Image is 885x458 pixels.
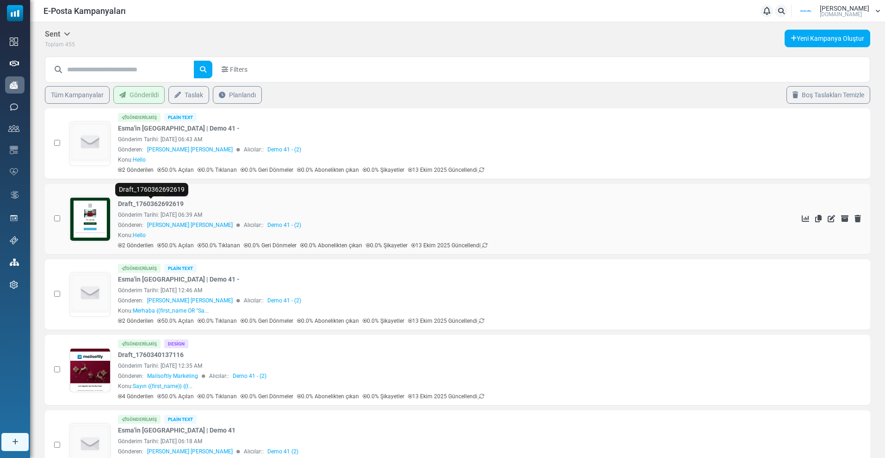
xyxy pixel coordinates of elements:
[225,191,239,205] img: snapchat
[118,166,154,174] p: 2 Gönderilen
[56,80,259,98] p: Instagram, Facebook, LinkedIn, TikTok ve daha fazlası için linklerinizi hızlıca ekleyin.
[177,191,191,205] img: youtube
[841,215,848,222] a: Arşivle
[198,317,237,325] p: 0.0% Tıklanan
[118,437,749,445] div: Gönderim Tarihi: [DATE] 06:18 AM
[37,159,259,177] p: Bu yeni özellik ile newsletter’larınız artık daha etkileşimli ve profesyonel görünecek!
[10,146,18,154] img: email-templates-icon.svg
[130,191,141,202] img: linkedin
[104,332,192,349] a: Bizimle İletişime Geçin
[118,307,209,315] div: Konu:
[408,317,484,325] p: 13 Ekim 2025 Güncellendi
[37,6,131,17] span: New Socials Feature
[105,191,116,202] img: facebook
[147,221,233,229] span: [PERSON_NAME] [PERSON_NAME]
[37,28,259,38] p: Merhaba,
[56,81,109,88] strong: Kolay URL Girişi:
[7,5,23,21] img: mailsoftly_icon_blue_white.svg
[10,189,20,200] img: workflow.svg
[815,215,822,222] a: Kopyala
[118,124,240,133] a: Esma'in [GEOGRAPHIC_DATA] | Demo 41 -
[133,157,146,163] span: Hello
[828,215,835,222] a: Düzenle
[118,372,749,380] div: Gönderen: Alıcılar::
[56,134,259,152] p: Değişikliklerinizin sonucu gerçek zamanlı olarak önizleme alanında gösterilir.
[118,286,749,295] div: Gönderim Tarihi: [DATE] 12:46 AM
[147,145,233,154] span: [PERSON_NAME] [PERSON_NAME]
[56,98,259,116] p: İkonların görünüm sırasını dilediğiniz gibi ayarlayın.
[34,319,261,330] strong: Celebrate the New Year with [PERSON_NAME]!
[157,317,194,325] p: 50.0% Açılan
[366,241,408,250] p: 0.0% Şikayetler
[118,350,184,360] a: Draft_1760340137116
[30,161,266,175] h1: Test {(email)}
[118,296,749,305] div: Gönderen: Alıcılar::
[56,99,135,106] strong: Sürükle & Bırak Sıralama:
[12,97,285,164] p: Engaging your audience and seeing real results with Mailsoftly is easier than ever. Whether you'r...
[164,264,197,273] div: Plain Text
[56,117,159,124] strong: Özelleştirilebilir Boyut ve Boşluk:
[785,30,870,47] a: Yeni Kampanya Oluştur
[201,191,215,205] img: pinterest
[8,125,19,132] img: contacts-icon.svg
[118,264,161,273] div: Gönderilmiş
[854,215,861,222] a: Sil
[363,392,404,401] p: 0.0% Şikayetler
[241,392,293,401] p: 0.0% Geri Dönmeler
[70,273,110,313] img: empty-draft-icon2.svg
[363,317,404,325] p: 0.0% Şikayetler
[128,313,169,330] a: Watch Now
[118,145,749,154] div: Gönderen: Alıcılar::
[12,422,285,431] p: Lorem ipsum dolor sit amet, consectetur adipiscing elit, sed do eiusmod tempor incididunt
[45,30,70,38] h5: Sent
[118,382,192,390] div: Konu:
[101,224,196,241] a: Teklif Dosyası İçin Tıklayın
[300,241,362,250] p: 0.0% Abonelikten çıkan
[10,81,18,89] img: campaigns-icon-active.png
[408,166,484,174] p: 13 Ekim 2025 Güncellendi
[135,404,161,411] span: BUTTON
[61,272,235,285] strong: Let’s Sparkle into the New Year!
[820,5,869,12] span: [PERSON_NAME]
[267,296,301,305] a: Demo 41 - (2)
[118,415,161,424] div: Gönderilmiş
[130,367,166,375] strong: Follow Us
[56,135,110,142] strong: Anında Önizleme:
[89,249,207,263] strong: 1- Import Your Contacts
[820,12,862,17] span: [DOMAIN_NAME]
[118,426,235,435] a: Esma'in [GEOGRAPHIC_DATA] | Demo 41
[56,116,259,134] p: Slider ile ikon boyutunu ve aralarındaki boşluğu kolayca ayarlayın.
[118,285,178,293] strong: Import Your Contacts
[198,392,237,401] p: 0.0% Tıklanan
[786,86,870,104] a: Boş Taslakları Temizle
[115,183,188,196] div: Draft_1760362692619
[10,214,18,222] img: landing_pages.svg
[155,191,166,202] img: tiktok
[147,372,198,380] span: Mailsoftly Marketing
[363,166,404,174] p: 0.0% Şikayetler
[411,241,488,250] p: 13 Ekim 2025 Güncellendi
[157,241,194,250] p: 50.0% Açılan
[142,191,154,202] img: x
[118,447,749,456] div: Gönderen: Alıcılar::
[118,317,154,325] p: 2 Gönderilen
[164,339,188,348] div: Design
[80,191,91,202] img: x
[37,341,259,383] p: With the New Year upon us, we want to express our gratitude for your support and partnership. Tog...
[65,47,156,54] strong: yeni bir sosyal medya özelliği
[118,231,146,239] div: Konu:
[37,37,259,73] p: Sizden gelen geri bildirimleri dikkate alarak, newsletter tasarım aracımıza ekledik! Artık sadece...
[65,41,75,48] span: 455
[129,191,140,202] img: instagram
[81,191,95,205] img: x
[244,241,297,250] p: 0.0% Geri Dönmeler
